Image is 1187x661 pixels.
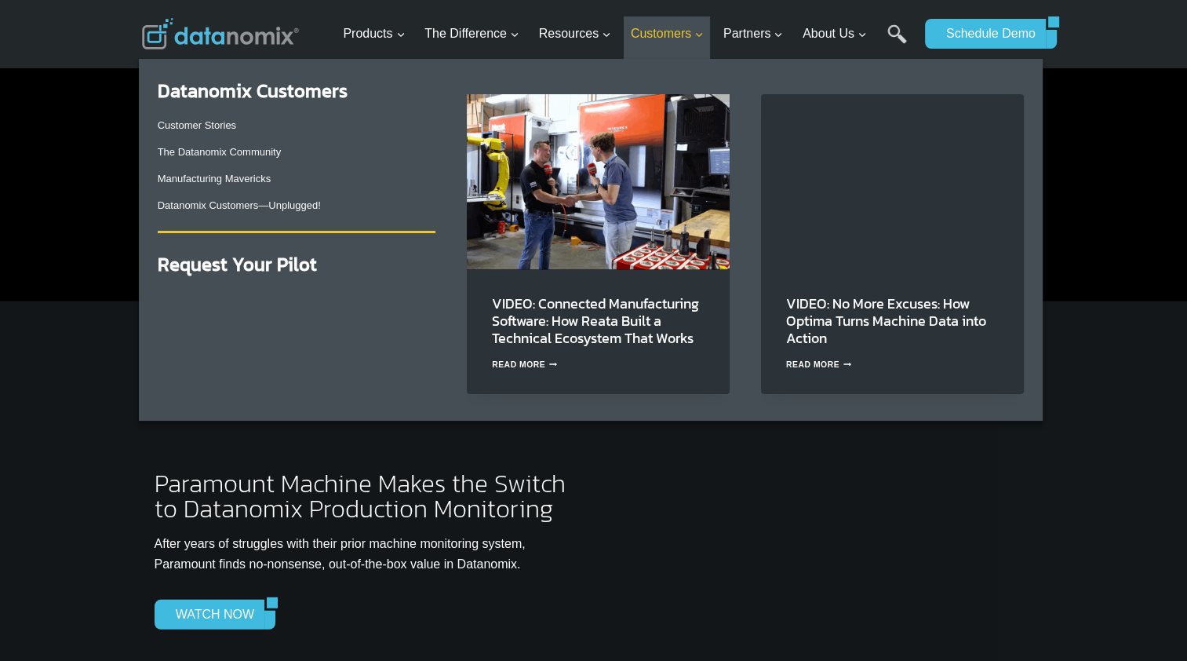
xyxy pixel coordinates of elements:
[155,537,526,571] span: After years of struggles with their prior machine monitoring system, Paramount finds no-nonsense,...
[158,173,271,184] a: Manufacturing Mavericks
[786,293,986,349] a: VIDEO: No More Excuses: How Optima Turns Machine Data into Action
[803,24,867,44] span: About Us
[158,77,348,104] strong: Datanomix Customers
[155,600,264,630] a: WATCH NOW
[925,19,1046,49] a: Schedule Demo
[631,24,704,44] span: Customers
[424,24,519,44] span: The Difference
[723,24,783,44] span: Partners
[155,465,566,528] span: Paramount Machine Makes the Switch to Datanomix Production Monitoring
[887,24,907,60] a: Search
[158,199,321,211] a: Datanomix Customers—Unplugged!
[158,119,236,131] a: Customer Stories
[343,24,405,44] span: Products
[158,250,317,278] a: Request Your Pilot
[786,360,852,369] a: Read More
[158,146,282,158] a: The Datanomix Community
[337,9,917,60] nav: Primary Navigation
[492,360,558,369] a: Read More
[761,94,1024,269] img: Discover how Optima Manufacturing uses Datanomix to turn raw machine data into real-time insights...
[539,24,611,44] span: Resources
[492,293,699,349] a: VIDEO: Connected Manufacturing Software: How Reata Built a Technical Ecosystem That Works
[142,18,299,49] img: Datanomix
[467,94,730,269] img: Reata’s Connected Manufacturing Software Ecosystem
